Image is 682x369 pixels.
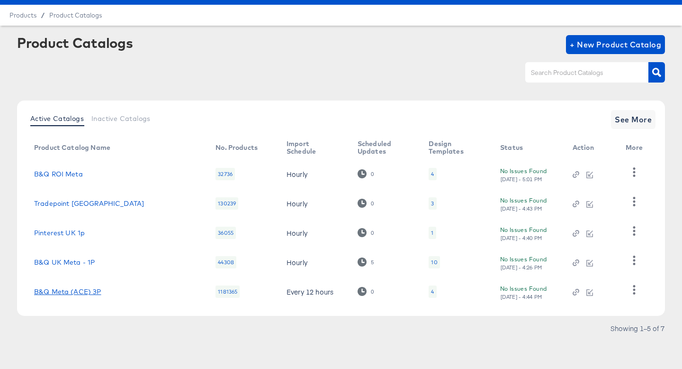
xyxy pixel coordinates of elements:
[358,287,374,296] div: 0
[34,170,83,178] a: B&Q ROI Meta
[370,200,374,207] div: 0
[611,110,655,129] button: See More
[49,11,102,19] a: Product Catalogs
[34,258,95,266] a: B&Q UK Meta - 1P
[565,137,619,159] th: Action
[279,159,350,189] td: Hourly
[30,115,84,122] span: Active Catalogs
[215,144,258,151] div: No. Products
[610,325,665,332] div: Showing 1–5 of 7
[431,170,434,178] div: 4
[9,11,36,19] span: Products
[215,168,235,180] div: 32736
[279,248,350,277] td: Hourly
[91,115,151,122] span: Inactive Catalogs
[34,288,101,295] a: B&Q Meta (ACE) 3P
[34,229,85,237] a: Pinterest UK 1p
[34,144,110,151] div: Product Catalog Name
[370,171,374,177] div: 0
[215,256,236,268] div: 44308
[429,168,436,180] div: 4
[287,140,339,155] div: Import Schedule
[36,11,49,19] span: /
[279,218,350,248] td: Hourly
[279,189,350,218] td: Hourly
[429,197,436,210] div: 3
[34,200,144,207] a: Tradepoint [GEOGRAPHIC_DATA]
[279,277,350,306] td: Every 12 hours
[215,227,236,239] div: 36055
[358,228,374,237] div: 0
[615,113,652,126] span: See More
[429,286,436,298] div: 4
[529,67,630,78] input: Search Product Catalogs
[570,38,661,51] span: + New Product Catalog
[429,227,436,239] div: 1
[566,35,665,54] button: + New Product Catalog
[429,140,481,155] div: Design Templates
[215,286,240,298] div: 1181365
[431,288,434,295] div: 4
[370,288,374,295] div: 0
[215,197,238,210] div: 130239
[370,259,374,266] div: 5
[618,137,654,159] th: More
[358,140,410,155] div: Scheduled Updates
[358,169,374,178] div: 0
[17,35,133,50] div: Product Catalogs
[429,256,440,268] div: 10
[358,258,374,267] div: 5
[431,258,437,266] div: 10
[431,200,434,207] div: 3
[370,230,374,236] div: 0
[358,199,374,208] div: 0
[431,229,433,237] div: 1
[493,137,565,159] th: Status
